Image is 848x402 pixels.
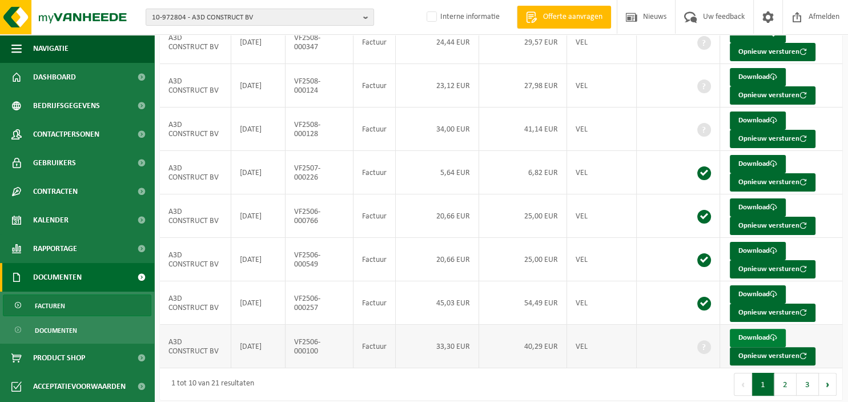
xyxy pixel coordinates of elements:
[479,21,567,64] td: 29,57 EUR
[286,108,353,151] td: VF2508-000128
[567,194,637,238] td: VEL
[730,198,786,217] a: Download
[33,234,77,263] span: Rapportage
[160,108,231,151] td: A3D CONSTRUCT BV
[797,373,819,396] button: 3
[479,281,567,325] td: 54,49 EUR
[479,238,567,281] td: 25,00 EUR
[517,6,611,29] a: Offerte aanvragen
[353,194,396,238] td: Factuur
[160,64,231,108] td: A3D CONSTRUCT BV
[752,373,774,396] button: 1
[730,43,815,61] button: Opnieuw versturen
[353,281,396,325] td: Factuur
[396,21,479,64] td: 24,44 EUR
[540,11,605,23] span: Offerte aanvragen
[33,344,85,372] span: Product Shop
[3,319,151,341] a: Documenten
[730,112,786,130] a: Download
[286,64,353,108] td: VF2508-000124
[353,238,396,281] td: Factuur
[730,285,786,304] a: Download
[166,374,254,395] div: 1 tot 10 van 21 resultaten
[353,64,396,108] td: Factuur
[730,155,786,173] a: Download
[353,108,396,151] td: Factuur
[286,194,353,238] td: VF2506-000766
[396,238,479,281] td: 20,66 EUR
[3,294,151,316] a: Facturen
[567,21,637,64] td: VEL
[231,238,286,281] td: [DATE]
[353,21,396,64] td: Factuur
[286,238,353,281] td: VF2506-000549
[35,295,65,317] span: Facturen
[774,373,797,396] button: 2
[479,108,567,151] td: 41,14 EUR
[33,63,76,91] span: Dashboard
[730,304,815,322] button: Opnieuw versturen
[286,281,353,325] td: VF2506-000257
[231,281,286,325] td: [DATE]
[160,151,231,194] td: A3D CONSTRUCT BV
[353,325,396,368] td: Factuur
[567,64,637,108] td: VEL
[286,151,353,194] td: VF2507-000226
[33,149,76,177] span: Gebruikers
[730,173,815,192] button: Opnieuw versturen
[730,260,815,278] button: Opnieuw versturen
[231,21,286,64] td: [DATE]
[567,325,637,368] td: VEL
[396,151,479,194] td: 5,64 EUR
[146,9,374,26] button: 10-972804 - A3D CONSTRUCT BV
[33,177,78,206] span: Contracten
[231,194,286,238] td: [DATE]
[33,263,82,292] span: Documenten
[479,151,567,194] td: 6,82 EUR
[396,281,479,325] td: 45,03 EUR
[730,329,786,347] a: Download
[160,21,231,64] td: A3D CONSTRUCT BV
[479,64,567,108] td: 27,98 EUR
[730,68,786,86] a: Download
[479,194,567,238] td: 25,00 EUR
[567,108,637,151] td: VEL
[479,325,567,368] td: 40,29 EUR
[231,108,286,151] td: [DATE]
[734,373,752,396] button: Previous
[286,325,353,368] td: VF2506-000100
[160,281,231,325] td: A3D CONSTRUCT BV
[160,325,231,368] td: A3D CONSTRUCT BV
[231,151,286,194] td: [DATE]
[567,281,637,325] td: VEL
[286,21,353,64] td: VF2508-000347
[396,64,479,108] td: 23,12 EUR
[396,108,479,151] td: 34,00 EUR
[231,64,286,108] td: [DATE]
[730,86,815,105] button: Opnieuw versturen
[730,347,815,365] button: Opnieuw versturen
[396,325,479,368] td: 33,30 EUR
[396,194,479,238] td: 20,66 EUR
[33,91,100,120] span: Bedrijfsgegevens
[35,320,77,341] span: Documenten
[730,242,786,260] a: Download
[160,238,231,281] td: A3D CONSTRUCT BV
[567,151,637,194] td: VEL
[152,9,359,26] span: 10-972804 - A3D CONSTRUCT BV
[424,9,500,26] label: Interne informatie
[160,194,231,238] td: A3D CONSTRUCT BV
[231,325,286,368] td: [DATE]
[730,217,815,235] button: Opnieuw versturen
[33,120,99,149] span: Contactpersonen
[33,34,69,63] span: Navigatie
[33,372,126,401] span: Acceptatievoorwaarden
[730,130,815,148] button: Opnieuw versturen
[33,206,69,234] span: Kalender
[819,373,837,396] button: Next
[567,238,637,281] td: VEL
[353,151,396,194] td: Factuur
